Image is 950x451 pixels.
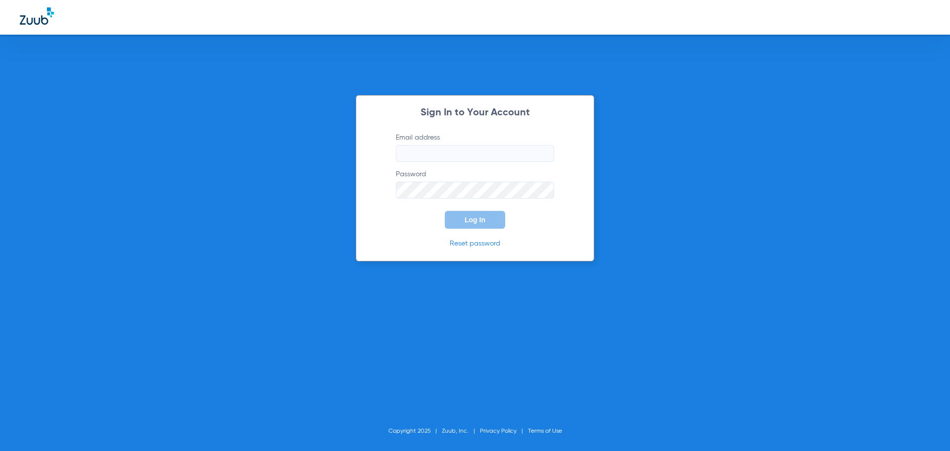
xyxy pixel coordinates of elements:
li: Zuub, Inc. [442,426,480,436]
a: Terms of Use [528,428,562,434]
li: Copyright 2025 [388,426,442,436]
input: Password [396,182,554,199]
button: Log In [445,211,505,229]
img: Zuub Logo [20,7,54,25]
h2: Sign In to Your Account [381,108,569,118]
label: Email address [396,133,554,162]
label: Password [396,169,554,199]
input: Email address [396,145,554,162]
a: Privacy Policy [480,428,517,434]
a: Reset password [450,240,500,247]
span: Log In [465,216,485,224]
